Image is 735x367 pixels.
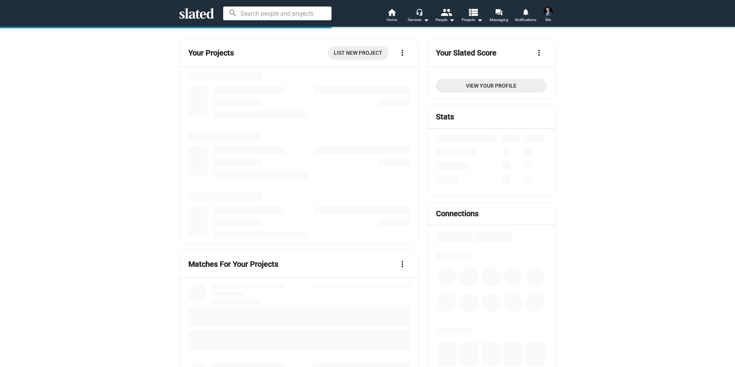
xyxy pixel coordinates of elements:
[495,8,502,16] mat-icon: forum
[188,48,234,58] mat-card-title: Your Projects
[223,7,332,20] input: Search people and projects
[485,8,512,24] a: Messaging
[328,46,389,60] a: List New Project
[442,79,541,93] span: View Your Profile
[436,79,547,93] a: View Your Profile
[441,7,452,18] mat-icon: people
[421,15,431,24] mat-icon: arrow_drop_down
[432,8,459,24] button: People
[522,8,529,15] mat-icon: notifications
[544,7,553,16] img: Lee Stein
[334,46,382,60] span: List New Project
[459,8,485,24] button: Projects
[475,15,484,24] mat-icon: arrow_drop_down
[436,15,455,24] div: People
[512,8,539,24] a: Notifications
[436,48,497,58] mat-card-title: Your Slated Score
[378,8,405,24] a: Home
[436,209,479,219] mat-card-title: Connections
[436,112,454,122] mat-card-title: Stats
[534,48,544,57] mat-icon: more_vert
[515,15,536,24] span: Notifications
[546,15,551,24] span: Me
[398,259,407,269] mat-icon: more_vert
[447,15,456,24] mat-icon: arrow_drop_down
[416,8,423,15] mat-icon: headset_mic
[387,8,396,17] mat-icon: home
[490,15,508,24] span: Messaging
[467,7,479,18] mat-icon: view_list
[405,8,432,24] button: Services
[398,48,407,57] mat-icon: more_vert
[462,15,483,24] span: Projects
[188,259,278,269] mat-card-title: Matches For Your Projects
[539,5,557,25] button: Lee SteinMe
[408,15,429,24] div: Services
[387,15,397,24] span: Home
